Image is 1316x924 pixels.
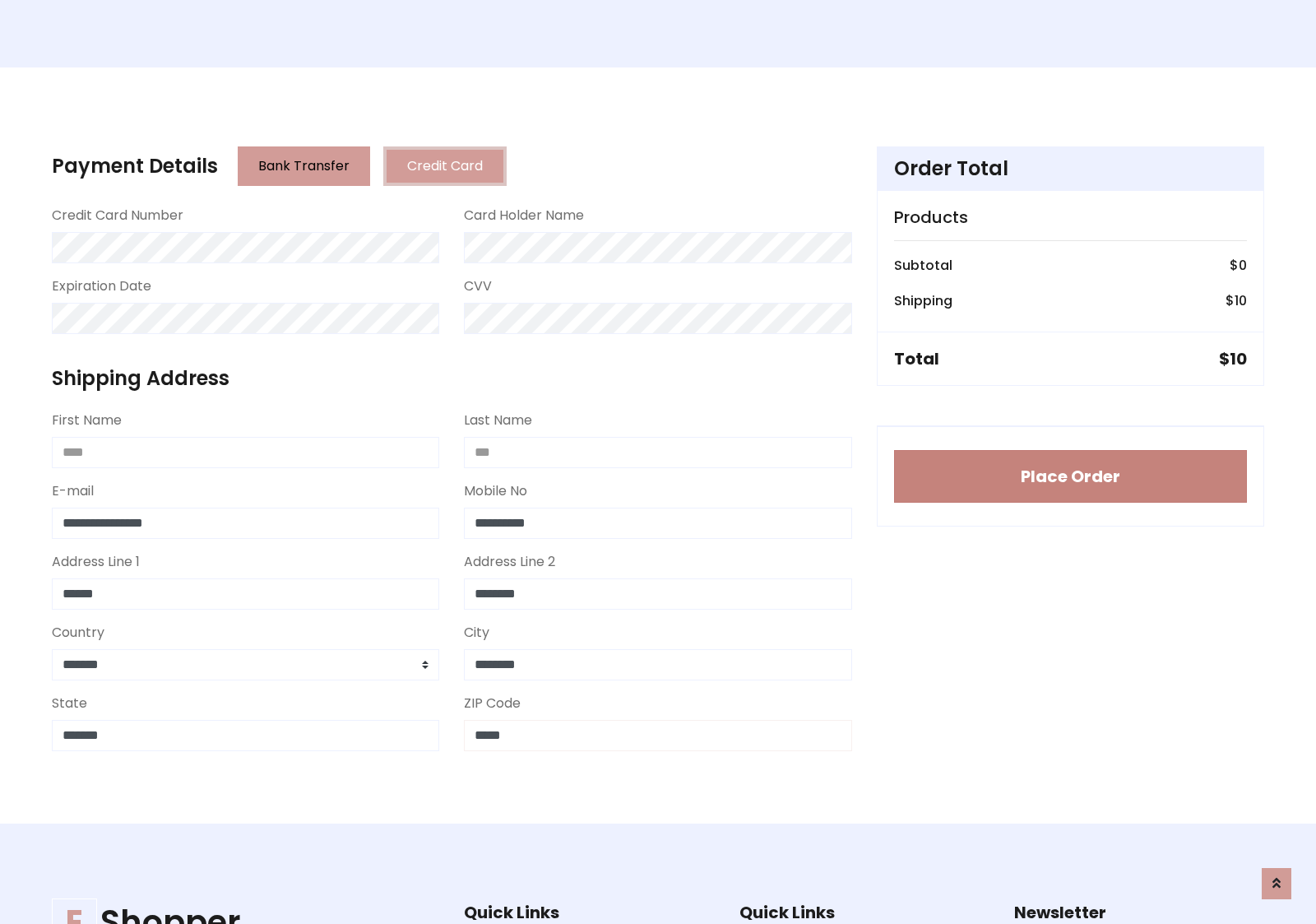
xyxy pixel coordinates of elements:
h4: Payment Details [52,155,218,179]
label: Expiration Date [52,276,151,296]
span: 0 [1239,256,1247,275]
h5: $ [1219,349,1247,369]
h5: Quick Links [464,903,714,922]
label: Last Name [464,411,532,430]
button: Bank Transfer [238,146,370,186]
h6: Subtotal [894,258,952,273]
label: Country [52,623,104,643]
h6: Shipping [894,293,952,309]
label: E-mail [52,481,94,501]
label: State [52,694,87,713]
span: 10 [1230,347,1247,370]
h5: Newsletter [1014,903,1264,922]
h6: $ [1230,258,1247,273]
h5: Total [894,349,939,369]
h4: Order Total [894,157,1247,181]
label: Mobile No [464,481,527,501]
h5: Quick Links [739,903,989,922]
label: ZIP Code [464,694,521,713]
label: Credit Card Number [52,206,183,225]
label: Card Holder Name [464,206,584,225]
label: CVV [464,276,492,296]
h4: Shipping Address [52,367,852,391]
label: City [464,623,489,643]
label: Address Line 2 [464,552,555,572]
h5: Products [894,207,1247,227]
label: First Name [52,411,122,430]
label: Address Line 1 [52,552,140,572]
button: Credit Card [383,146,507,186]
button: Place Order [894,450,1247,503]
span: 10 [1235,291,1247,310]
h6: $ [1226,293,1247,309]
